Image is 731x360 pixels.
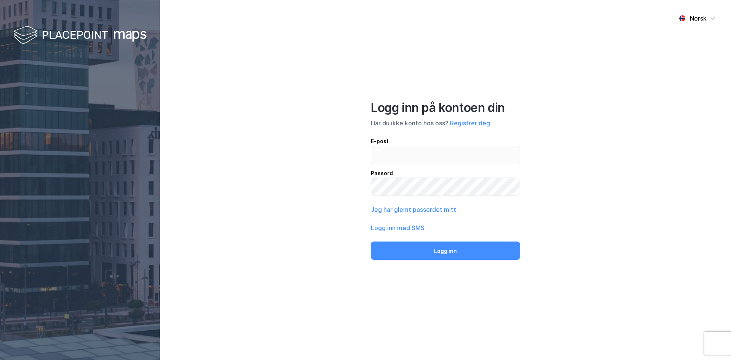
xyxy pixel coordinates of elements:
[371,223,425,232] button: Logg inn med SMS
[371,137,520,146] div: E-post
[371,100,520,115] div: Logg inn på kontoen din
[371,118,520,128] div: Har du ikke konto hos oss?
[371,169,520,178] div: Passord
[371,242,520,260] button: Logg inn
[690,14,707,23] div: Norsk
[371,205,456,214] button: Jeg har glemt passordet mitt
[13,24,147,47] img: logo-white.f07954bde2210d2a523dddb988cd2aa7.svg
[450,118,490,128] button: Registrer deg
[693,323,731,360] iframe: Chat Widget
